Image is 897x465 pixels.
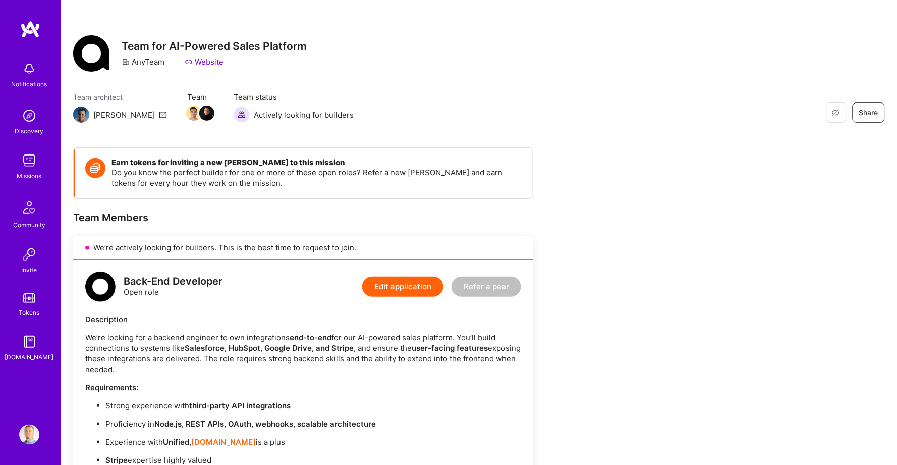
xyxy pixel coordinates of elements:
a: Website [185,57,223,67]
span: Team status [234,92,354,102]
img: Community [17,195,41,220]
h3: Team for AI-Powered Sales Platform [122,40,307,53]
i: icon EyeClosed [832,109,840,117]
div: Community [13,220,45,230]
p: We’re looking for a backend engineer to own integrations for our AI-powered sales platform. You’l... [85,332,521,375]
button: Share [853,102,885,123]
a: User Avatar [17,425,42,445]
div: We’re actively looking for builders. This is the best time to request to join. [73,236,533,260]
strong: Unified, [163,437,191,447]
img: logo [85,272,116,302]
img: Team Architect [73,107,89,123]
a: Team Member Avatar [187,105,200,122]
p: Experience with is a plus [105,437,521,447]
h4: Earn tokens for inviting a new [PERSON_NAME] to this mission [111,158,523,167]
img: guide book [19,332,39,352]
strong: Stripe [105,455,128,465]
div: AnyTeam [122,57,164,67]
p: Strong experience with [105,400,521,411]
div: [DOMAIN_NAME] [5,352,54,363]
div: [PERSON_NAME] [93,110,155,120]
strong: Node.js, REST APIs, OAuth, webhooks, scalable architecture [154,419,376,429]
img: Team Member Avatar [186,106,201,121]
img: Invite [19,244,39,265]
p: Proficiency in [105,419,521,429]
div: Tokens [19,307,40,318]
button: Refer a peer [452,277,521,297]
img: logo [20,20,40,38]
strong: Requirements: [85,383,138,392]
img: teamwork [19,150,39,171]
i: icon CompanyGray [122,58,130,66]
div: Missions [17,171,42,181]
img: bell [19,59,39,79]
span: Team [187,92,213,102]
span: Actively looking for builders [254,110,354,120]
div: Discovery [15,126,44,136]
img: Team Member Avatar [199,106,214,121]
img: tokens [23,293,35,303]
a: [DOMAIN_NAME] [191,437,256,447]
strong: user-facing features [412,343,488,353]
span: Share [859,108,878,118]
span: Team architect [73,92,167,102]
img: discovery [19,106,39,126]
img: User Avatar [19,425,39,445]
p: Do you know the perfect builder for one or more of these open roles? Refer a new [PERSON_NAME] an... [111,167,523,188]
div: Back-End Developer [124,276,222,287]
img: Token icon [85,158,105,178]
img: Company Logo [73,35,109,72]
strong: Salesforce, HubSpot, Google Drive, and Stripe [185,343,354,353]
div: Team Members [73,211,533,224]
strong: third-party API integrations [189,401,291,410]
a: Team Member Avatar [200,105,213,122]
i: icon Mail [159,111,167,119]
div: Open role [124,276,222,297]
div: Invite [22,265,37,275]
button: Edit application [362,277,443,297]
strong: end-to-end [290,333,331,342]
div: Notifications [12,79,47,89]
div: Description [85,314,521,325]
img: Actively looking for builders [234,107,250,123]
